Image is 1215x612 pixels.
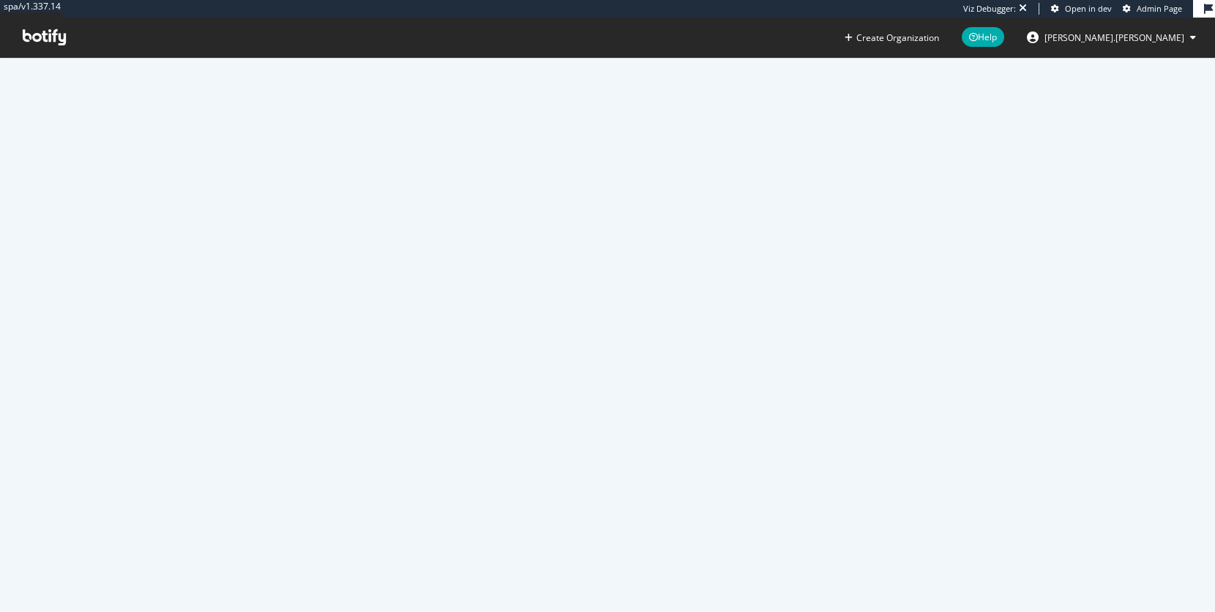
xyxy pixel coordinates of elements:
a: Admin Page [1123,3,1182,15]
button: Create Organization [844,31,940,45]
span: Admin Page [1137,3,1182,14]
span: Help [962,27,1004,47]
div: Viz Debugger: [963,3,1016,15]
button: [PERSON_NAME].[PERSON_NAME] [1015,26,1208,49]
span: melanie.muller [1044,31,1184,44]
a: Open in dev [1051,3,1112,15]
span: Open in dev [1065,3,1112,14]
